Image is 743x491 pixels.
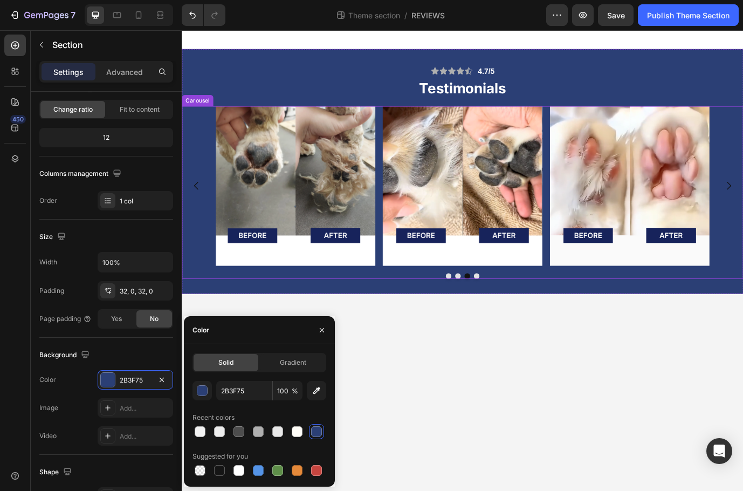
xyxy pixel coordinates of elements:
[39,196,57,206] div: Order
[192,452,248,461] div: Suggested for you
[182,4,225,26] div: Undo/Redo
[39,375,56,385] div: Color
[638,4,739,26] button: Publish Theme Section
[53,66,84,78] p: Settings
[182,30,743,491] iframe: Design area
[120,376,151,385] div: 2B3F75
[39,348,92,363] div: Background
[52,38,149,51] p: Section
[42,130,171,145] div: 12
[53,105,93,114] span: Change ratio
[39,167,123,181] div: Columns management
[4,4,80,26] button: 7
[106,66,143,78] p: Advanced
[647,10,730,21] div: Publish Theme Section
[231,87,415,271] img: gempages_577589852464218898-bfd8cf55-ea83-4277-9618-da0997eaca0b.png
[192,325,209,335] div: Color
[150,314,159,324] span: No
[98,253,173,272] input: Auto
[120,105,160,114] span: Fit to content
[2,164,32,194] button: Carousel Back Arrow
[39,403,58,413] div: Image
[111,314,122,324] span: Yes
[10,115,26,124] div: 450
[326,280,332,287] button: Dot
[304,280,311,287] button: Dot
[615,164,645,194] button: Carousel Next Arrow
[39,314,92,324] div: Page padding
[39,286,64,296] div: Padding
[341,39,361,56] div: Rich Text Editor. Editing area: main
[39,87,223,271] img: gempages_577589852464218898-c305f46d-5325-47c7-b214-8a03b7810474.png
[404,10,407,21] span: /
[120,287,170,296] div: 32, 0, 32, 0
[120,432,170,441] div: Add...
[120,404,170,413] div: Add...
[71,9,75,22] p: 7
[216,381,272,400] input: Eg: FFFFFF
[706,438,732,464] div: Open Intercom Messenger
[341,43,361,52] strong: 4.7/5
[39,230,68,244] div: Size
[39,431,57,441] div: Video
[1,57,646,78] p: Testimonials
[39,465,74,480] div: Shape
[39,257,57,267] div: Width
[411,10,445,21] span: REVIEWS
[315,280,321,287] button: Dot
[2,76,34,86] div: Carousel
[218,358,233,367] span: Solid
[120,196,170,206] div: 1 col
[424,87,608,271] img: gempages_577589852464218898-4cd39359-d3a0-47e0-83be-ed4e96a48f2a.png
[336,280,343,287] button: Dot
[280,358,306,367] span: Gradient
[598,4,634,26] button: Save
[292,386,298,396] span: %
[607,11,625,20] span: Save
[192,413,235,422] div: Recent colors
[346,10,402,21] span: Theme section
